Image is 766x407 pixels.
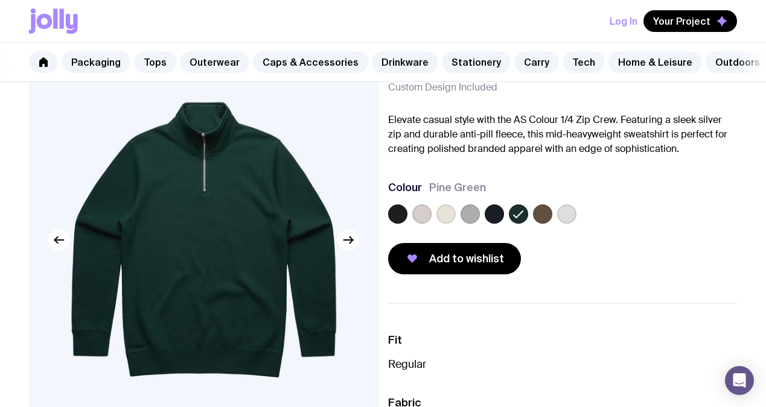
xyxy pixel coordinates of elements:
[388,81,497,93] span: Custom Design Included
[372,51,438,73] a: Drinkware
[388,333,738,347] h3: Fit
[388,113,738,156] p: Elevate casual style with the AS Colour 1/4 Zip Crew. Featuring a sleek silver zip and durable an...
[725,366,754,395] div: Open Intercom Messenger
[388,357,738,371] p: Regular
[563,51,605,73] a: Tech
[643,10,737,32] button: Your Project
[388,243,521,274] button: Add to wishlist
[253,51,368,73] a: Caps & Accessories
[62,51,130,73] a: Packaging
[429,251,504,266] span: Add to wishlist
[388,180,422,195] h3: Colour
[514,51,559,73] a: Carry
[442,51,511,73] a: Stationery
[653,15,710,27] span: Your Project
[429,180,486,195] span: Pine Green
[134,51,176,73] a: Tops
[180,51,249,73] a: Outerwear
[608,51,702,73] a: Home & Leisure
[610,10,637,32] button: Log In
